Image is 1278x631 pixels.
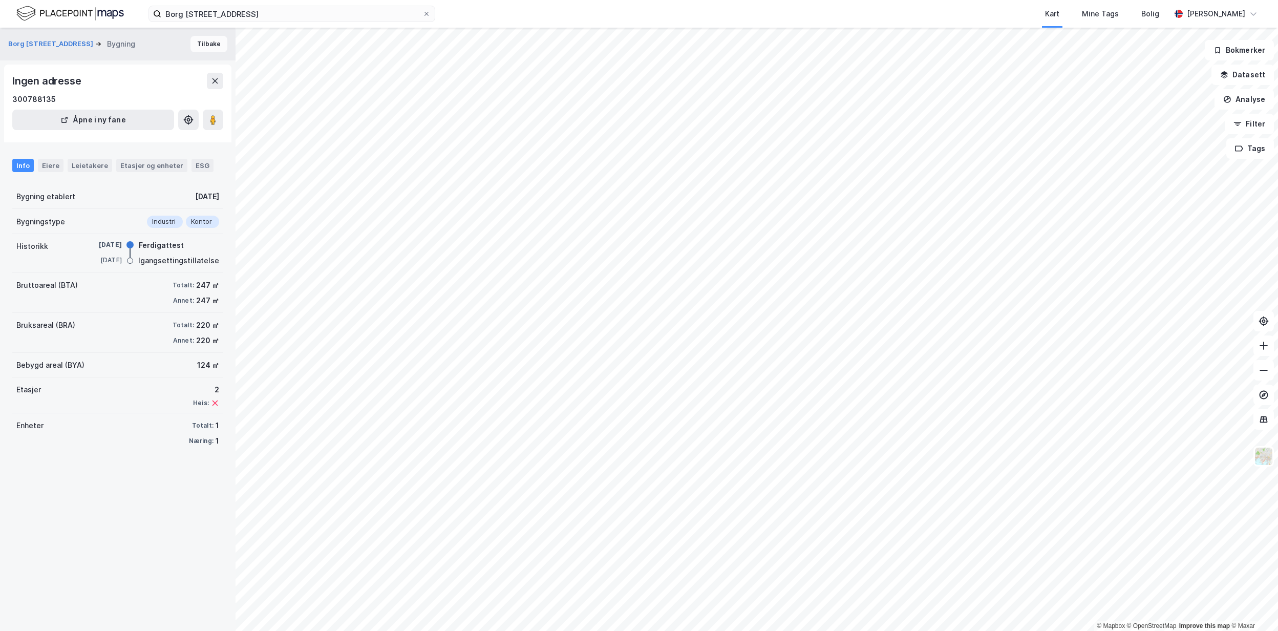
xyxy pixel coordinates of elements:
div: Næring: [189,437,214,445]
div: Bygning etablert [16,191,75,203]
div: 300788135 [12,93,56,106]
div: Kontrollprogram for chat [1227,582,1278,631]
div: 2 [193,384,219,396]
button: Åpne i ny fane [12,110,174,130]
div: Historikk [16,240,48,253]
img: logo.f888ab2527a4732fd821a326f86c7f29.svg [16,5,124,23]
button: Datasett [1211,65,1274,85]
div: Mine Tags [1082,8,1119,20]
div: Bolig [1141,8,1159,20]
a: Improve this map [1179,622,1230,629]
div: Kart [1045,8,1059,20]
div: ESG [191,159,214,172]
a: OpenStreetMap [1127,622,1177,629]
div: Info [12,159,34,172]
div: Eiere [38,159,63,172]
button: Bokmerker [1205,40,1274,60]
div: Ferdigattest [139,239,184,251]
div: Totalt: [173,281,194,289]
div: 1 [216,435,219,447]
a: Mapbox [1097,622,1125,629]
div: Bruksareal (BRA) [16,319,75,331]
div: Leietakere [68,159,112,172]
div: Totalt: [173,321,194,329]
button: Borg [STREET_ADDRESS] [8,39,95,49]
div: Bruttoareal (BTA) [16,279,78,291]
input: Søk på adresse, matrikkel, gårdeiere, leietakere eller personer [161,6,422,22]
div: 220 ㎡ [196,319,219,331]
iframe: Chat Widget [1227,582,1278,631]
div: Bygningstype [16,216,65,228]
button: Tilbake [190,36,227,52]
div: Annet: [173,336,194,345]
div: [PERSON_NAME] [1187,8,1245,20]
div: [DATE] [81,240,122,249]
div: [DATE] [195,191,219,203]
div: 124 ㎡ [197,359,219,371]
div: 247 ㎡ [196,279,219,291]
div: [DATE] [81,256,122,265]
button: Filter [1225,114,1274,134]
img: Z [1254,447,1273,466]
div: Bygning [107,38,135,50]
div: 247 ㎡ [196,295,219,307]
div: Etasjer og enheter [120,161,183,170]
button: Analyse [1215,89,1274,110]
div: Totalt: [192,422,214,430]
div: Etasjer [16,384,41,396]
button: Tags [1226,138,1274,159]
div: Bebygd areal (BYA) [16,359,84,371]
div: Ingen adresse [12,73,83,89]
div: 1 [216,419,219,432]
div: Igangsettingstillatelse [138,255,219,267]
div: Annet: [173,297,194,305]
div: 220 ㎡ [196,334,219,347]
div: Heis: [193,399,209,407]
div: Enheter [16,419,44,432]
